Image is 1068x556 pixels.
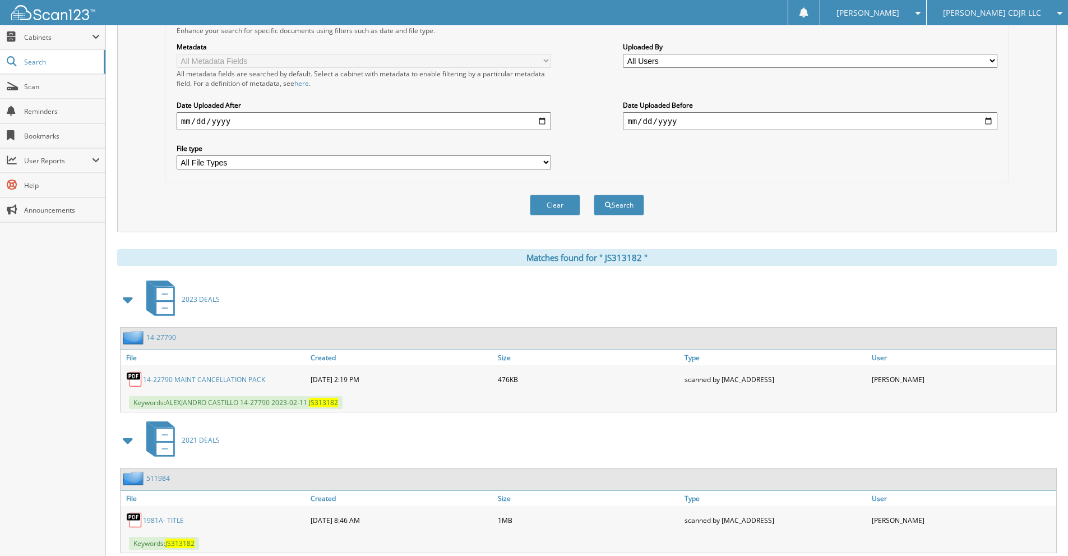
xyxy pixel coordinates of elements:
[177,112,551,130] input: start
[682,491,869,506] a: Type
[308,368,495,390] div: [DATE] 2:19 PM
[24,33,92,42] span: Cabinets
[495,368,682,390] div: 476KB
[869,509,1056,531] div: [PERSON_NAME]
[143,375,265,384] a: 14-22790 MAINT CANCELLATION PACK
[24,156,92,166] span: User Reports
[129,537,199,550] span: Keywords:
[1012,502,1068,556] iframe: Chat Widget
[24,205,100,215] span: Announcements
[165,539,195,548] span: J S 3 1 3 1 8 2
[24,131,100,141] span: Bookmarks
[24,82,100,91] span: Scan
[495,491,682,506] a: Size
[146,333,176,342] a: 14-27790
[182,435,220,445] span: 2 0 2 1 D E A L S
[126,512,143,529] img: PDF.png
[129,396,343,409] span: Keywords: A L E X J A N D R O C A S T I L L O 1 4 - 2 7 7 9 0 2 0 2 3 - 0 2 - 1 1
[24,181,100,190] span: Help
[308,491,495,506] a: Created
[594,195,644,215] button: Search
[177,69,551,88] div: All metadata fields are searched by default. Select a cabinet with metadata to enable filtering b...
[11,5,95,20] img: scan123-logo-white.svg
[530,195,580,215] button: Clear
[623,112,997,130] input: end
[140,277,220,321] a: 2023 DEALS
[294,79,309,88] a: here
[495,350,682,365] a: Size
[623,42,997,52] label: Uploaded By
[123,330,146,344] img: folder2.png
[177,42,551,52] label: Metadata
[140,418,220,462] a: 2021 DEALS
[182,295,220,304] span: 2 0 2 3 D E A L S
[24,57,98,67] span: Search
[495,509,682,531] div: 1MB
[308,350,495,365] a: Created
[121,350,308,365] a: File
[121,491,308,506] a: File
[682,350,869,365] a: Type
[943,10,1041,16] span: [PERSON_NAME] CDJR LLC
[308,509,495,531] div: [DATE] 8:46 AM
[126,371,143,388] img: PDF.png
[869,368,1056,390] div: [PERSON_NAME]
[123,471,146,485] img: folder2.png
[171,26,1003,35] div: Enhance your search for specific documents using filters such as date and file type.
[682,368,869,390] div: scanned by [MAC_ADDRESS]
[177,144,551,153] label: File type
[623,100,997,110] label: Date Uploaded Before
[869,491,1056,506] a: User
[117,249,1057,266] div: Matches found for " JS313182 "
[309,398,338,407] span: J S 3 1 3 1 8 2
[177,100,551,110] label: Date Uploaded After
[682,509,869,531] div: scanned by [MAC_ADDRESS]
[146,474,170,483] a: 511984
[24,107,100,116] span: Reminders
[143,516,184,525] a: 1981A- TITLE
[869,350,1056,365] a: User
[836,10,899,16] span: [PERSON_NAME]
